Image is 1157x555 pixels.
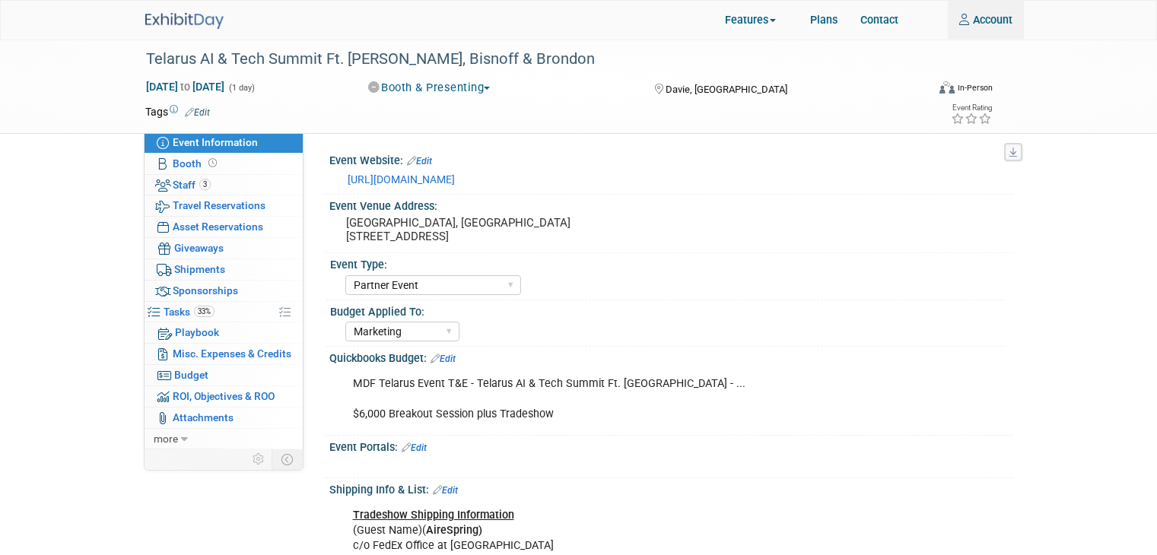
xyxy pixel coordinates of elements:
span: 3 [199,179,211,190]
a: Edit [402,442,427,453]
div: Event Format [871,79,993,102]
div: Event Portals: [329,436,1012,455]
a: more [145,429,303,449]
a: Shipments [145,259,303,280]
span: Booth not reserved yet [205,157,220,169]
span: Booth [173,157,220,170]
a: Misc. Expenses & Credits [145,344,303,364]
img: Format-Inperson.png [939,81,955,94]
div: Quickbooks Budget: [329,347,1012,366]
a: Edit [431,354,456,364]
span: Misc. Expenses & Credits [173,347,291,360]
u: Tradeshow Shipping Information [353,509,514,522]
span: Giveaways [174,242,224,254]
a: Tasks33% [145,302,303,322]
a: Booth [145,154,303,174]
span: [DATE] [DATE] [145,80,225,94]
a: Account [948,1,1024,39]
a: Travel Reservations [145,195,303,216]
span: Shipments [174,263,225,275]
div: Telarus AI & Tech Summit Ft. [PERSON_NAME], Bisnoff & Brondon [141,46,921,73]
span: Asset Reservations [173,220,263,233]
span: (1 day) [227,83,255,93]
div: MDF Telarus Event T&E - Telarus AI & Tech Summit Ft. [GEOGRAPHIC_DATA] - ... $6,000 Breakout Sess... [342,369,876,430]
a: Attachments [145,408,303,428]
span: Event Information [173,136,258,148]
div: Event Venue Address: [329,195,1012,214]
a: Event Information [145,132,303,153]
div: Event Website: [329,149,1012,169]
span: Staff [173,179,211,191]
a: Giveaways [145,238,303,258]
pre: [GEOGRAPHIC_DATA], [GEOGRAPHIC_DATA] [STREET_ADDRESS] [346,216,597,243]
td: Tags [145,104,210,119]
a: Playbook [145,322,303,343]
span: Sponsorships [173,284,238,297]
div: Budget Applied To: [330,300,1006,319]
span: Playbook [175,326,219,338]
a: ROI, Objectives & ROO [145,386,303,407]
span: Tasks [164,306,215,318]
span: to [178,81,192,93]
a: Features [714,2,799,40]
a: [URL][DOMAIN_NAME] [348,173,455,186]
div: Event Rating [951,104,992,112]
a: Edit [407,156,432,166]
a: Edit [433,485,458,496]
a: Edit [185,107,210,118]
span: 33% [194,306,215,317]
a: Staff3 [145,175,303,195]
a: Budget [145,365,303,385]
a: Sponsorships [145,281,303,301]
button: Booth & Presenting [363,80,497,96]
span: Budget [174,369,208,381]
td: Toggle Event Tabs [272,449,303,469]
span: Attachments [173,411,234,423]
span: Davie, [GEOGRAPHIC_DATA] [666,84,787,95]
b: AireSpring) [426,524,482,537]
img: ExhibitDay [145,13,224,29]
a: Contact [849,1,910,39]
div: In-Person [957,82,993,94]
span: Travel Reservations [173,199,265,211]
a: Asset Reservations [145,217,303,237]
div: Shipping Info & List: [329,478,1012,498]
span: more [154,433,178,445]
div: Event Type: [330,253,1006,272]
span: ROI, Objectives & ROO [173,390,275,402]
a: Plans [799,1,849,39]
td: Personalize Event Tab Strip [246,449,272,469]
